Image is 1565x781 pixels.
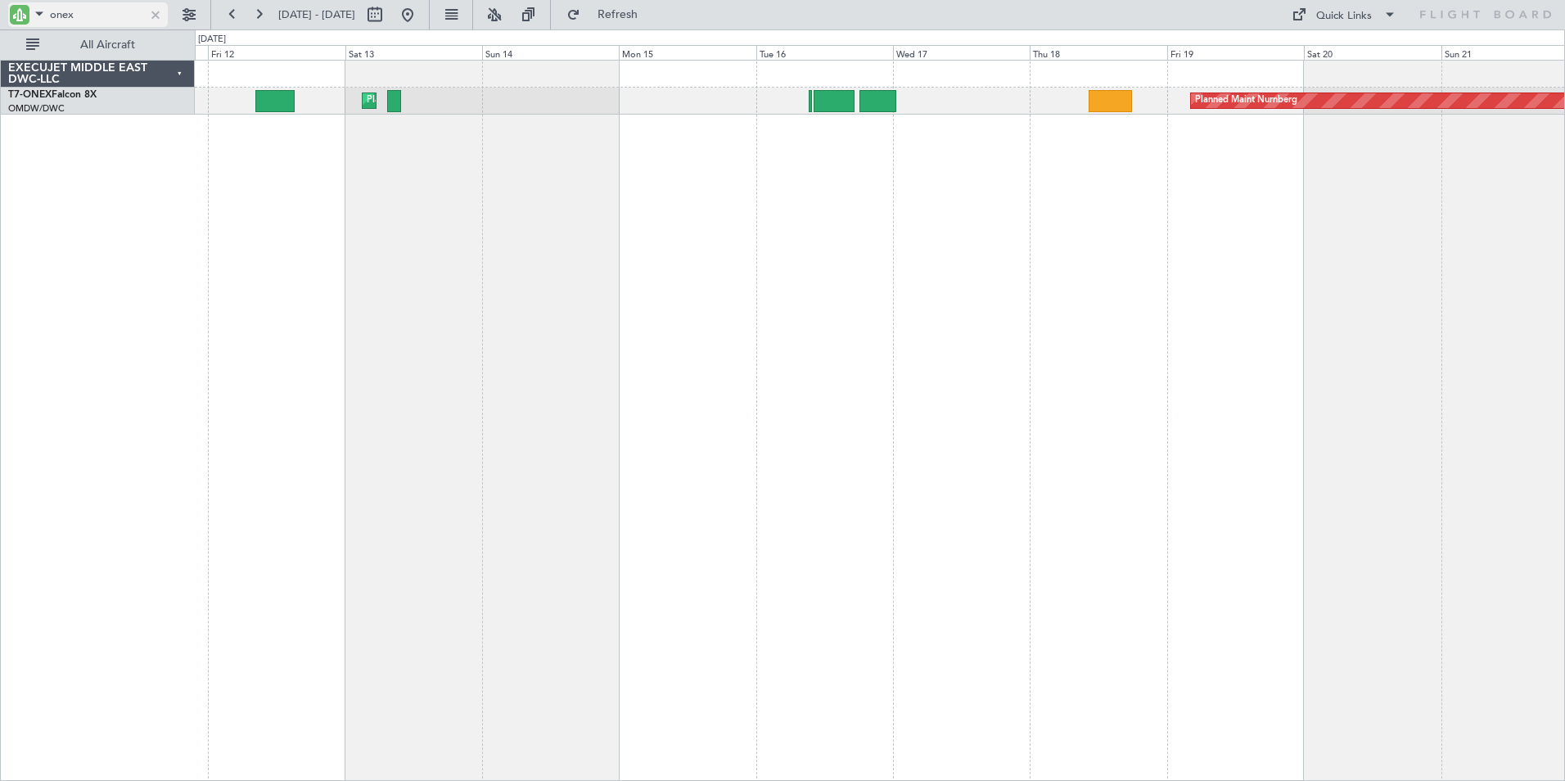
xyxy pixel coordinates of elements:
[8,90,97,100] a: T7-ONEXFalcon 8X
[1195,88,1297,113] div: Planned Maint Nurnberg
[50,2,144,27] input: A/C (Reg. or Type)
[1304,45,1441,60] div: Sat 20
[584,9,652,20] span: Refresh
[482,45,619,60] div: Sun 14
[345,45,482,60] div: Sat 13
[208,45,345,60] div: Fri 12
[1030,45,1166,60] div: Thu 18
[8,102,65,115] a: OMDW/DWC
[198,33,226,47] div: [DATE]
[18,32,178,58] button: All Aircraft
[1167,45,1304,60] div: Fri 19
[756,45,893,60] div: Tue 16
[619,45,755,60] div: Mon 15
[43,39,173,51] span: All Aircraft
[367,88,528,113] div: Planned Maint Dubai (Al Maktoum Intl)
[8,90,52,100] span: T7-ONEX
[1283,2,1405,28] button: Quick Links
[1316,8,1372,25] div: Quick Links
[893,45,1030,60] div: Wed 17
[559,2,657,28] button: Refresh
[278,7,355,22] span: [DATE] - [DATE]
